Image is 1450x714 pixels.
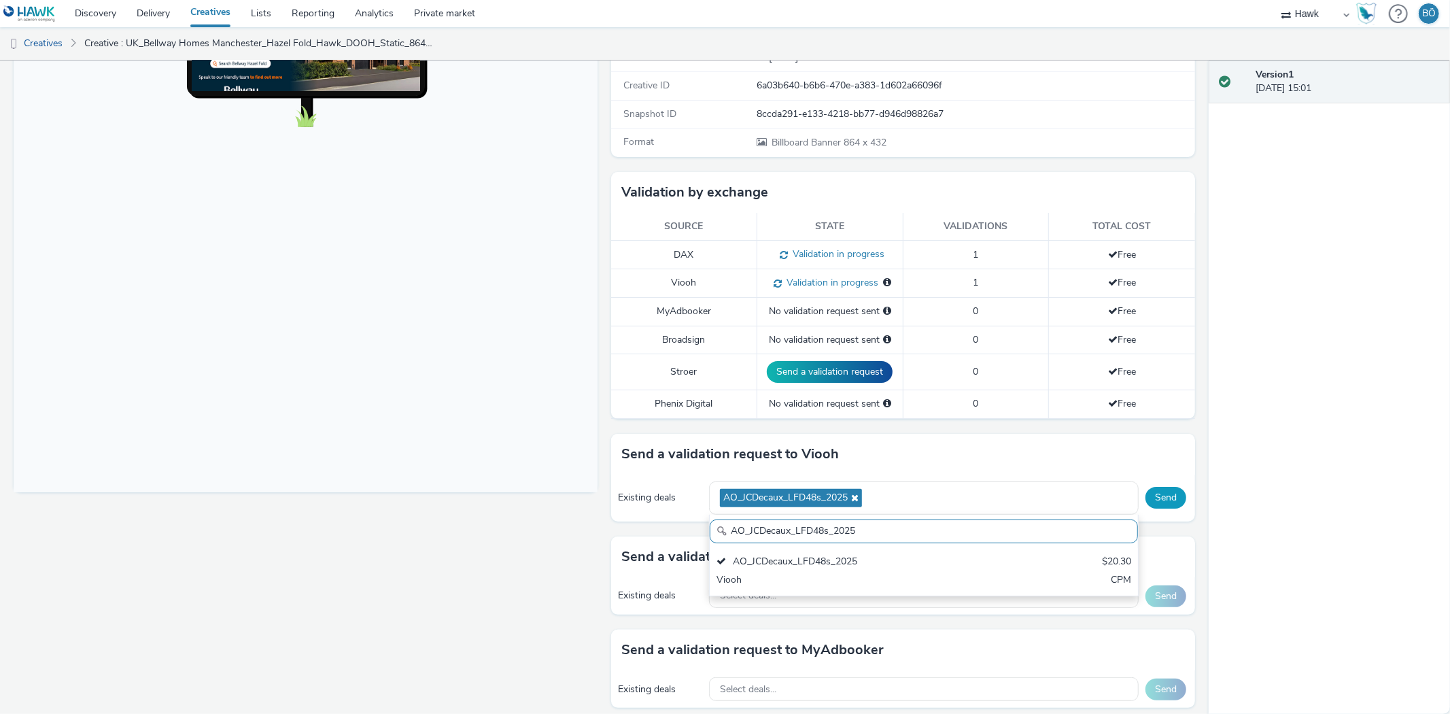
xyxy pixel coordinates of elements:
[621,640,884,660] h3: Send a validation request to MyAdbooker
[717,555,990,571] div: AO_JCDecaux_LFD48s_2025
[782,276,878,289] span: Validation in progress
[611,390,757,418] td: Phenix Digital
[767,361,893,383] button: Send a validation request
[77,27,440,60] a: Creative : UK_Bellway Homes Manchester_Hazel Fold_Hawk_DOOH_Static_864x432_12.09.2025
[973,276,978,289] span: 1
[764,333,896,347] div: No validation request sent
[1356,3,1377,24] img: Hawk Academy
[973,248,978,261] span: 1
[1145,487,1186,509] button: Send
[883,305,891,318] div: Please select a deal below and click on Send to send a validation request to MyAdbooker.
[1145,679,1186,700] button: Send
[7,37,20,51] img: dooh
[1111,573,1131,589] div: CPM
[720,590,776,602] span: Select deals...
[757,107,1193,121] div: 8ccda291-e133-4218-bb77-d946d98826a7
[766,51,798,64] span: [DATE]
[611,241,757,269] td: DAX
[623,135,654,148] span: Format
[618,683,702,696] div: Existing deals
[1108,333,1136,346] span: Free
[618,589,702,602] div: Existing deals
[717,573,990,589] div: Viooh
[973,305,978,318] span: 0
[1108,248,1136,261] span: Free
[973,365,978,378] span: 0
[611,269,757,298] td: Viooh
[764,305,896,318] div: No validation request sent
[611,354,757,390] td: Stroer
[1108,397,1136,410] span: Free
[903,213,1049,241] th: Validations
[1108,276,1136,289] span: Free
[770,136,886,149] span: 864 x 432
[621,547,867,567] h3: Send a validation request to Broadsign
[1256,68,1294,81] strong: Version 1
[1256,68,1439,96] div: [DATE] 15:01
[757,79,1193,92] div: 6a03b640-b6b6-470e-a383-1d602a66096f
[3,5,56,22] img: undefined Logo
[764,397,896,411] div: No validation request sent
[1422,3,1436,24] div: BÖ
[710,520,1138,543] input: Search......
[611,326,757,354] td: Broadsign
[1145,585,1186,607] button: Send
[883,397,891,411] div: Please select a deal below and click on Send to send a validation request to Phenix Digital.
[1108,305,1136,318] span: Free
[1108,365,1136,378] span: Free
[623,51,670,64] span: Created on
[973,397,978,410] span: 0
[623,79,670,92] span: Creative ID
[621,444,839,464] h3: Send a validation request to Viooh
[621,182,768,203] h3: Validation by exchange
[611,213,757,241] th: Source
[618,491,702,505] div: Existing deals
[1102,555,1131,571] div: $20.30
[772,136,844,149] span: Billboard Banner
[1049,213,1195,241] th: Total cost
[623,107,676,120] span: Snapshot ID
[611,298,757,326] td: MyAdbooker
[883,333,891,347] div: Please select a deal below and click on Send to send a validation request to Broadsign.
[178,42,407,170] img: Advertisement preview
[757,213,903,241] th: State
[973,333,978,346] span: 0
[720,684,776,696] span: Select deals...
[1356,3,1382,24] a: Hawk Academy
[723,492,848,504] span: AO_JCDecaux_LFD48s_2025
[788,248,884,260] span: Validation in progress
